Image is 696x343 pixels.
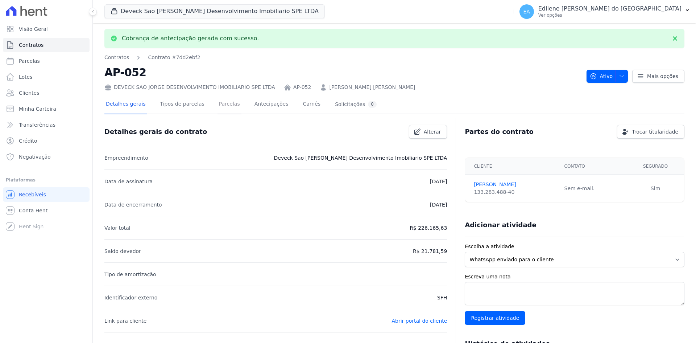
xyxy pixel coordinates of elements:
[3,150,90,164] a: Negativação
[3,70,90,84] a: Lotes
[3,118,90,132] a: Transferências
[465,158,560,175] th: Cliente
[301,95,322,114] a: Carnês
[19,41,43,49] span: Contratos
[617,125,684,139] a: Trocar titularidade
[19,25,48,33] span: Visão Geral
[335,101,377,108] div: Solicitações
[410,224,447,232] p: R$ 226.165,63
[3,22,90,36] a: Visão Geral
[148,54,200,61] a: Contrato #7dd2ebf2
[514,1,696,22] button: EA Edilene [PERSON_NAME] do [GEOGRAPHIC_DATA] Ver opções
[465,127,534,136] h3: Partes do contrato
[104,200,162,209] p: Data de encerramento
[104,154,148,162] p: Empreendimento
[19,57,40,65] span: Parcelas
[465,243,684,250] label: Escolha a atividade
[3,102,90,116] a: Minha Carteira
[560,175,627,202] td: Sem e-mail.
[437,293,447,302] p: SFH
[632,128,678,135] span: Trocar titularidade
[409,125,447,139] a: Alterar
[465,273,684,281] label: Escreva uma nota
[19,191,46,198] span: Recebíveis
[19,105,56,113] span: Minha Carteira
[104,317,146,325] p: Link para cliente
[430,200,447,209] p: [DATE]
[104,54,129,61] a: Contratos
[391,318,447,324] a: Abrir portal do cliente
[104,224,130,232] p: Valor total
[647,73,678,80] span: Mais opções
[538,12,681,18] p: Ver opções
[19,137,37,144] span: Crédito
[465,311,525,325] input: Registrar atividade
[523,9,530,14] span: EA
[590,70,613,83] span: Ativo
[104,4,325,18] button: Deveck Sao [PERSON_NAME] Desenvolvimento Imobiliario SPE LTDA
[104,64,581,81] h2: AP-052
[3,134,90,148] a: Crédito
[587,70,628,83] button: Ativo
[333,95,378,114] a: Solicitações0
[19,207,47,214] span: Conta Hent
[627,175,684,202] td: Sim
[104,54,581,61] nav: Breadcrumb
[19,73,33,81] span: Lotes
[413,247,447,256] p: R$ 21.781,59
[19,89,39,97] span: Clientes
[465,221,536,229] h3: Adicionar atividade
[104,177,153,186] p: Data de assinatura
[6,176,87,184] div: Plataformas
[104,83,275,91] div: DEVECK SAO JORGE DESENVOLVIMENTO IMOBILIARIO SPE LTDA
[159,95,206,114] a: Tipos de parcelas
[19,153,51,160] span: Negativação
[3,187,90,202] a: Recebíveis
[104,54,200,61] nav: Breadcrumb
[253,95,290,114] a: Antecipações
[217,95,241,114] a: Parcelas
[329,83,415,91] a: [PERSON_NAME] [PERSON_NAME]
[368,101,377,108] div: 0
[104,247,141,256] p: Saldo devedor
[474,188,555,196] div: 133.283.488-40
[3,54,90,68] a: Parcelas
[560,158,627,175] th: Contato
[430,177,447,186] p: [DATE]
[293,83,311,91] a: AP-052
[474,181,555,188] a: [PERSON_NAME]
[424,128,441,135] span: Alterar
[3,38,90,52] a: Contratos
[632,70,684,83] a: Mais opções
[274,154,447,162] p: Deveck Sao [PERSON_NAME] Desenvolvimento Imobiliario SPE LTDA
[538,5,681,12] p: Edilene [PERSON_NAME] do [GEOGRAPHIC_DATA]
[3,203,90,218] a: Conta Hent
[104,127,207,136] h3: Detalhes gerais do contrato
[122,35,259,42] p: Cobrança de antecipação gerada com sucesso.
[104,95,147,114] a: Detalhes gerais
[104,293,157,302] p: Identificador externo
[627,158,684,175] th: Segurado
[104,270,156,279] p: Tipo de amortização
[19,121,55,128] span: Transferências
[3,86,90,100] a: Clientes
